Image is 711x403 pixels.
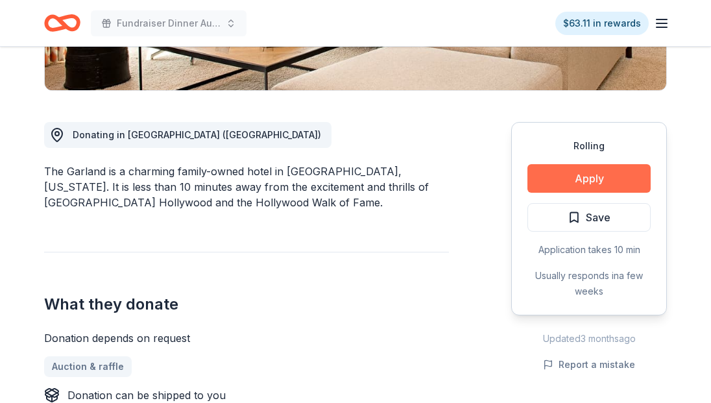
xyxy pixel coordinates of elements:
span: Save [586,209,610,226]
button: Save [527,203,651,232]
div: Application takes 10 min [527,242,651,258]
span: Donating in [GEOGRAPHIC_DATA] ([GEOGRAPHIC_DATA]) [73,129,321,140]
a: Auction & raffle [44,356,132,377]
span: Fundraiser Dinner Auction & Raffle [117,16,221,31]
button: Apply [527,164,651,193]
button: Report a mistake [543,357,635,372]
div: Updated 3 months ago [511,331,667,347]
h2: What they donate [44,294,449,315]
div: Usually responds in a few weeks [527,268,651,299]
div: Rolling [527,138,651,154]
div: The Garland is a charming family-owned hotel in [GEOGRAPHIC_DATA], [US_STATE]. It is less than 10... [44,164,449,210]
a: $63.11 in rewards [555,12,649,35]
a: Home [44,8,80,38]
div: Donation can be shipped to you [67,387,226,403]
div: Donation depends on request [44,330,449,346]
button: Fundraiser Dinner Auction & Raffle [91,10,247,36]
